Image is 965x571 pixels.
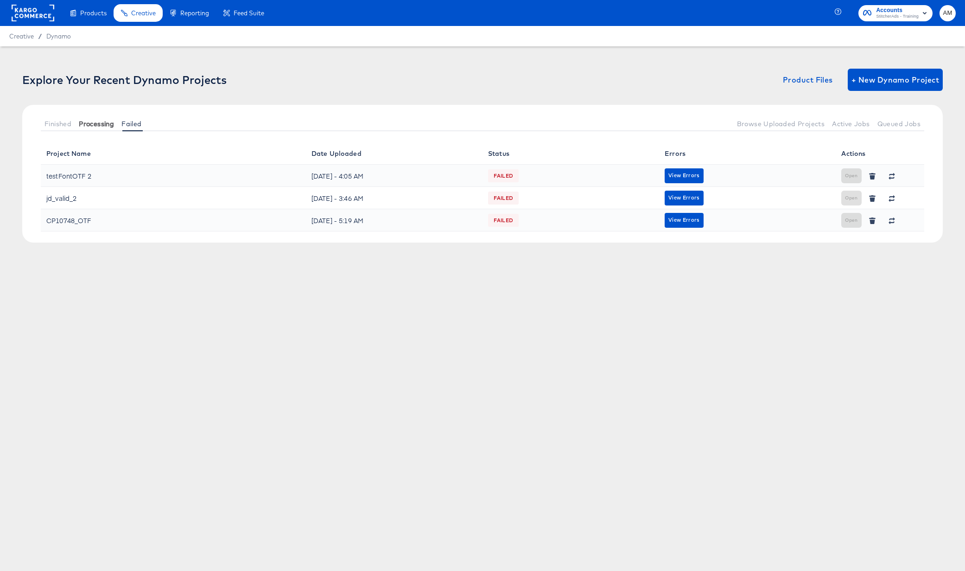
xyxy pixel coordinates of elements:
[832,120,870,128] span: Active Jobs
[79,120,114,128] span: Processing
[665,213,703,228] button: View Errors
[876,13,919,20] span: StitcherAds - Training
[851,73,939,86] span: + New Dynamo Project
[46,191,77,205] div: jd_valid_2
[665,191,703,205] button: View Errors
[488,213,519,228] span: FAILED
[488,168,519,183] span: FAILED
[306,142,482,165] th: Date Uploaded
[665,168,703,183] button: View Errors
[46,32,71,40] a: Dynamo
[44,120,71,128] span: Finished
[668,216,699,225] span: View Errors
[180,9,209,17] span: Reporting
[940,5,956,21] button: AM
[836,142,924,165] th: Actions
[41,142,306,165] th: Project Name
[877,120,921,128] span: Queued Jobs
[779,69,837,91] button: Product Files
[848,69,943,91] button: + New Dynamo Project
[858,5,933,21] button: AccountsStitcherAds - Training
[46,168,91,183] div: testFontOTF 2
[311,213,477,228] div: [DATE] - 5:19 AM
[482,142,659,165] th: Status
[46,213,91,228] div: CP10748_OTF
[34,32,46,40] span: /
[659,142,836,165] th: Errors
[876,6,919,15] span: Accounts
[121,120,141,128] span: Failed
[943,8,952,19] span: AM
[131,9,156,17] span: Creative
[311,191,477,205] div: [DATE] - 3:46 AM
[311,168,477,183] div: [DATE] - 4:05 AM
[488,191,519,205] span: FAILED
[783,73,833,86] span: Product Files
[737,120,825,128] span: Browse Uploaded Projects
[668,171,699,180] span: View Errors
[9,32,34,40] span: Creative
[668,193,699,202] span: View Errors
[22,73,227,86] div: Explore Your Recent Dynamo Projects
[234,9,264,17] span: Feed Suite
[80,9,107,17] span: Products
